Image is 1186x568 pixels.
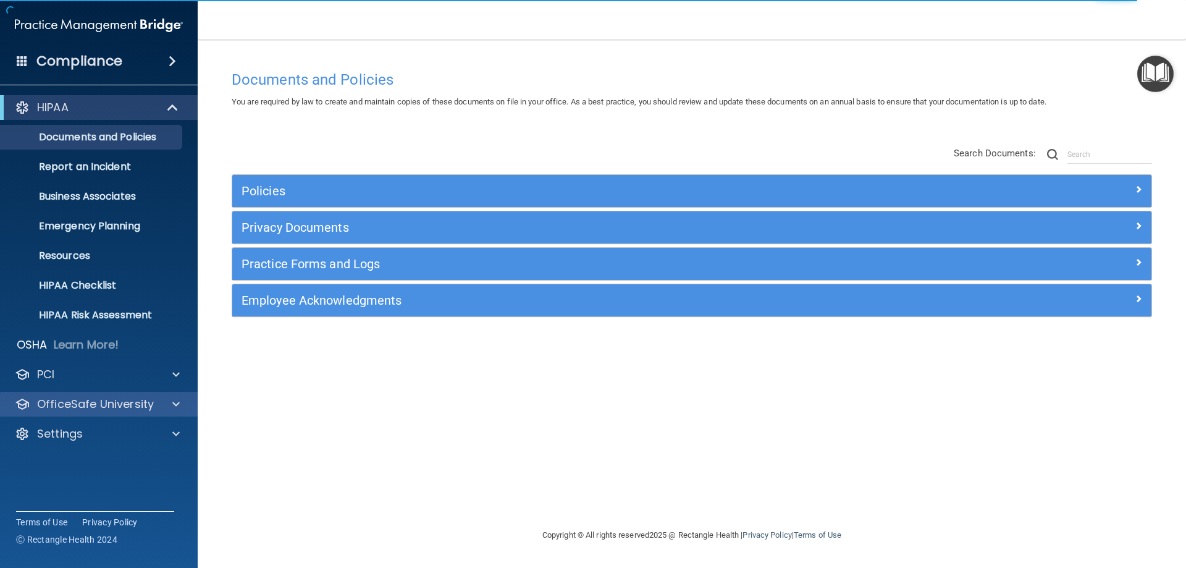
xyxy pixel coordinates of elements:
p: Emergency Planning [8,220,177,232]
h5: Policies [242,184,912,198]
h5: Practice Forms and Logs [242,257,912,271]
p: HIPAA Risk Assessment [8,309,177,321]
h5: Employee Acknowledgments [242,294,912,307]
p: Learn More! [54,337,119,352]
button: Open Resource Center [1137,56,1174,92]
span: You are required by law to create and maintain copies of these documents on file in your office. ... [232,97,1046,106]
img: PMB logo [15,13,183,38]
p: Settings [37,426,83,441]
p: Documents and Policies [8,131,177,143]
p: HIPAA Checklist [8,279,177,292]
a: OfficeSafe University [15,397,180,412]
a: Terms of Use [16,516,67,528]
a: HIPAA [15,100,179,115]
p: OSHA [17,337,48,352]
span: Search Documents: [954,148,1036,159]
h4: Compliance [36,53,122,70]
a: Privacy Policy [742,530,791,540]
p: HIPAA [37,100,69,115]
a: Privacy Policy [82,516,138,528]
div: Copyright © All rights reserved 2025 @ Rectangle Health | | [466,515,917,555]
a: Terms of Use [794,530,841,540]
a: Practice Forms and Logs [242,254,1142,274]
h5: Privacy Documents [242,221,912,234]
img: ic-search.3b580494.png [1047,149,1058,160]
p: Report an Incident [8,161,177,173]
a: Policies [242,181,1142,201]
a: Employee Acknowledgments [242,290,1142,310]
p: Business Associates [8,190,177,203]
a: Settings [15,426,180,441]
h4: Documents and Policies [232,72,1152,88]
span: Ⓒ Rectangle Health 2024 [16,533,117,546]
p: PCI [37,367,54,382]
a: Privacy Documents [242,218,1142,237]
input: Search [1067,145,1152,164]
p: Resources [8,250,177,262]
p: OfficeSafe University [37,397,154,412]
a: PCI [15,367,180,382]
